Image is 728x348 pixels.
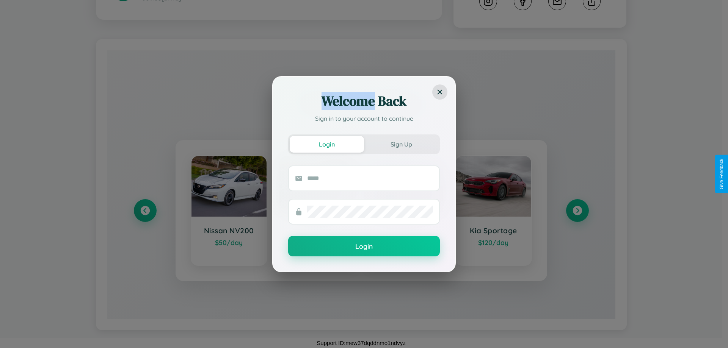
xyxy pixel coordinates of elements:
button: Login [290,136,364,153]
h2: Welcome Back [288,92,440,110]
button: Sign Up [364,136,438,153]
div: Give Feedback [719,159,724,189]
p: Sign in to your account to continue [288,114,440,123]
button: Login [288,236,440,256]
